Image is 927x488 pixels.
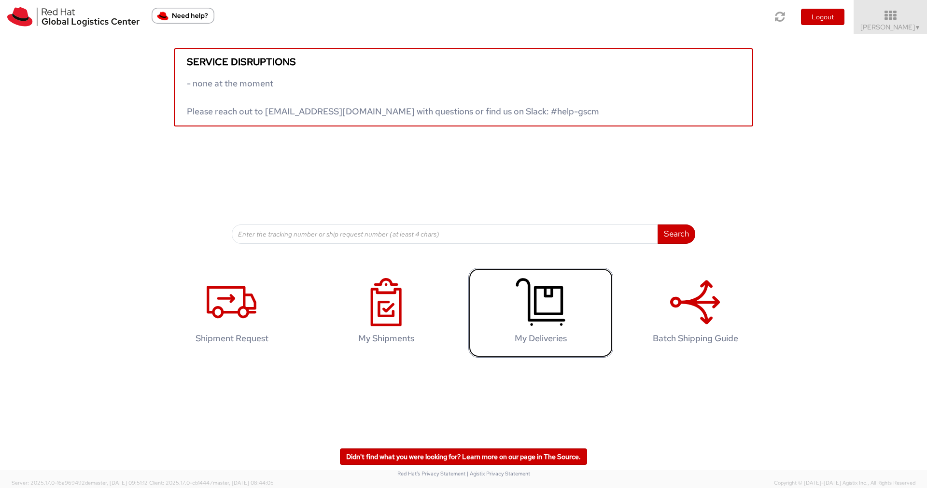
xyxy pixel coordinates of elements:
[860,23,921,31] span: [PERSON_NAME]
[174,48,753,126] a: Service disruptions - none at the moment Please reach out to [EMAIL_ADDRESS][DOMAIN_NAME] with qu...
[324,334,449,343] h4: My Shipments
[169,334,294,343] h4: Shipment Request
[314,268,459,358] a: My Shipments
[159,268,304,358] a: Shipment Request
[187,78,599,117] span: - none at the moment Please reach out to [EMAIL_ADDRESS][DOMAIN_NAME] with questions or find us o...
[397,470,465,477] a: Red Hat's Privacy Statement
[152,8,214,24] button: Need help?
[774,479,915,487] span: Copyright © [DATE]-[DATE] Agistix Inc., All Rights Reserved
[232,224,658,244] input: Enter the tracking number or ship request number (at least 4 chars)
[468,268,613,358] a: My Deliveries
[187,56,740,67] h5: Service disruptions
[149,479,274,486] span: Client: 2025.17.0-cb14447
[467,470,530,477] a: | Agistix Privacy Statement
[915,24,921,31] span: ▼
[658,224,695,244] button: Search
[91,479,148,486] span: master, [DATE] 09:51:12
[213,479,274,486] span: master, [DATE] 08:44:05
[7,7,140,27] img: rh-logistics-00dfa346123c4ec078e1.svg
[623,268,768,358] a: Batch Shipping Guide
[801,9,844,25] button: Logout
[633,334,758,343] h4: Batch Shipping Guide
[478,334,603,343] h4: My Deliveries
[340,448,587,465] a: Didn't find what you were looking for? Learn more on our page in The Source.
[12,479,148,486] span: Server: 2025.17.0-16a969492de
